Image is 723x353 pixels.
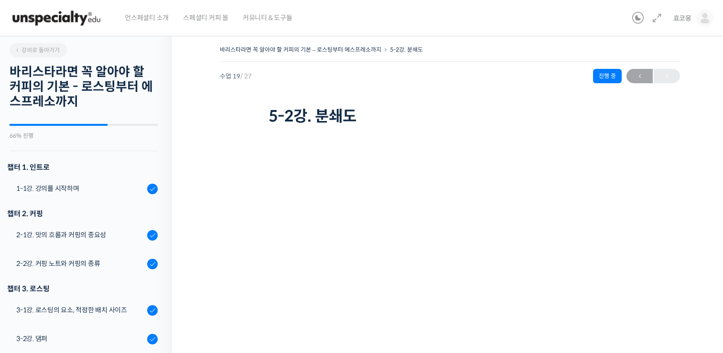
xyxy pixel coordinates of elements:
h3: 챕터 1. 인트로 [7,161,158,174]
div: 66% 진행 [10,133,158,139]
div: 2-2강. 커핑 노트와 커핑의 종류 [16,258,144,269]
a: 바리스타라면 꼭 알아야 할 커피의 기본 – 로스팅부터 에스프레소까지 [220,46,381,53]
span: 효코몽 [673,14,691,22]
a: 강의로 돌아가기 [10,43,67,57]
div: 챕터 2. 커핑 [7,207,158,220]
h2: 바리스타라면 꼭 알아야 할 커피의 기본 - 로스팅부터 에스프레소까지 [10,65,158,110]
a: 5-2강. 분쇄도 [390,46,423,53]
span: 수업 19 [220,73,252,79]
span: / 27 [240,72,252,80]
div: 챕터 3. 로스팅 [7,282,158,295]
div: 2-1강. 맛의 흐름과 커핑의 중요성 [16,230,144,240]
div: 진행 중 [593,69,622,83]
div: 3-1강. 로스팅의 요소, 적정한 배치 사이즈 [16,305,144,315]
a: ←이전 [626,69,653,83]
span: 강의로 돌아가기 [14,46,60,54]
div: 3-2강. 댐퍼 [16,333,144,344]
h1: 5-2강. 분쇄도 [269,107,632,125]
span: ← [626,70,653,83]
div: 1-1강. 강의를 시작하며 [16,183,144,194]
